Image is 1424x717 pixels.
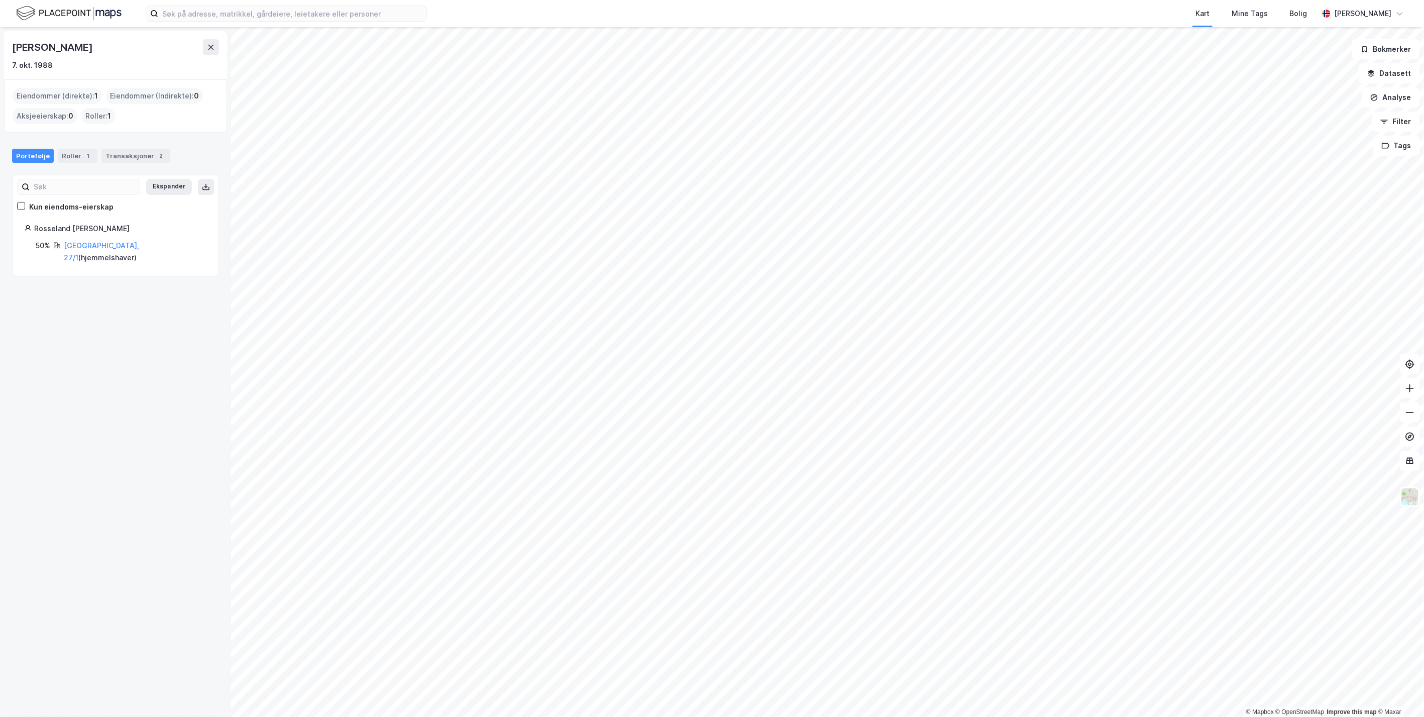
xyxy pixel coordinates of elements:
[1246,708,1274,715] a: Mapbox
[81,108,115,124] div: Roller :
[1335,8,1392,20] div: [PERSON_NAME]
[64,241,139,262] a: [GEOGRAPHIC_DATA], 27/1
[1362,87,1420,108] button: Analyse
[146,179,192,195] button: Ekspander
[1400,487,1419,506] img: Z
[29,201,114,213] div: Kun eiendoms-eierskap
[12,149,54,163] div: Portefølje
[1372,112,1420,132] button: Filter
[13,108,77,124] div: Aksjeeierskap :
[107,110,111,122] span: 1
[13,88,102,104] div: Eiendommer (direkte) :
[156,151,166,161] div: 2
[68,110,73,122] span: 0
[1359,63,1420,83] button: Datasett
[1374,669,1424,717] div: Kontrollprogram for chat
[1373,136,1420,156] button: Tags
[83,151,93,161] div: 1
[36,240,50,252] div: 50%
[34,223,206,235] div: Rosseland [PERSON_NAME]
[1327,708,1377,715] a: Improve this map
[101,149,170,163] div: Transaksjoner
[64,240,206,264] div: ( hjemmelshaver )
[30,179,140,194] input: Søk
[1195,8,1210,20] div: Kart
[12,39,94,55] div: [PERSON_NAME]
[194,90,199,102] span: 0
[106,88,203,104] div: Eiendommer (Indirekte) :
[12,59,53,71] div: 7. okt. 1988
[1290,8,1307,20] div: Bolig
[158,6,426,21] input: Søk på adresse, matrikkel, gårdeiere, leietakere eller personer
[1352,39,1420,59] button: Bokmerker
[94,90,98,102] span: 1
[58,149,97,163] div: Roller
[16,5,122,22] img: logo.f888ab2527a4732fd821a326f86c7f29.svg
[1232,8,1268,20] div: Mine Tags
[1276,708,1325,715] a: OpenStreetMap
[1374,669,1424,717] iframe: Chat Widget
